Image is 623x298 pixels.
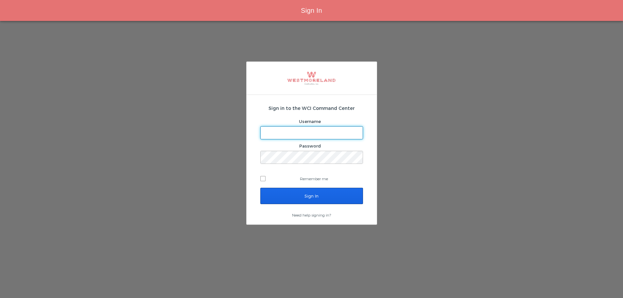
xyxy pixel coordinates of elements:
[260,105,363,112] h2: Sign in to the WCI Command Center
[260,174,363,184] label: Remember me
[299,119,321,124] label: Username
[299,143,321,149] label: Password
[260,188,363,204] input: Sign In
[292,213,331,217] a: Need help signing in?
[301,7,322,14] span: Sign In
